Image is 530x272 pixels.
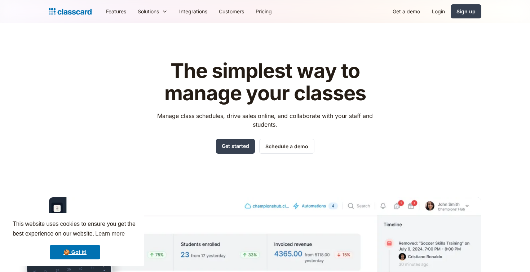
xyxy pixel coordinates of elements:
[173,3,213,19] a: Integrations
[387,3,426,19] a: Get a demo
[13,220,137,239] span: This website uses cookies to ensure you get the best experience on our website.
[6,213,144,266] div: cookieconsent
[49,6,92,17] a: Logo
[426,3,451,19] a: Login
[250,3,278,19] a: Pricing
[94,228,126,239] a: learn more about cookies
[151,111,380,129] p: Manage class schedules, drive sales online, and collaborate with your staff and students.
[50,245,100,259] a: dismiss cookie message
[259,139,314,154] a: Schedule a demo
[213,3,250,19] a: Customers
[100,3,132,19] a: Features
[456,8,476,15] div: Sign up
[151,60,380,104] h1: The simplest way to manage your classes
[451,4,481,18] a: Sign up
[138,8,159,15] div: Solutions
[132,3,173,19] div: Solutions
[216,139,255,154] a: Get started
